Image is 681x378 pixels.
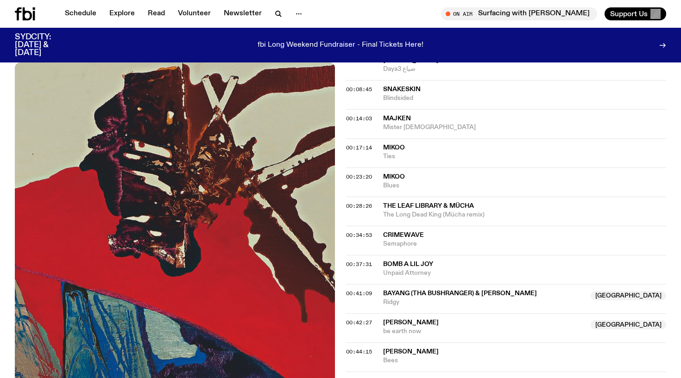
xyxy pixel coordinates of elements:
[59,7,102,20] a: Schedule
[346,319,372,326] span: 00:42:27
[346,348,372,355] span: 00:44:15
[591,291,666,300] span: [GEOGRAPHIC_DATA]
[346,260,372,268] span: 00:37:31
[346,116,372,121] button: 00:14:03
[610,10,648,18] span: Support Us
[15,33,74,57] h3: SYDCITY: [DATE] & [DATE]
[346,320,372,325] button: 00:42:27
[383,348,439,355] span: [PERSON_NAME]
[383,115,411,122] span: Majken
[383,298,585,307] span: Ridgy
[346,87,372,92] button: 00:08:45
[104,7,140,20] a: Explore
[346,145,372,150] button: 00:17:14
[383,261,433,267] span: Bomb A Lil Joy
[383,240,666,248] span: Semaphore
[346,231,372,239] span: 00:34:53
[346,57,372,62] button: 00:05:40
[383,181,666,190] span: Blues
[346,233,372,238] button: 00:34:53
[383,319,439,326] span: [PERSON_NAME]
[346,173,372,180] span: 00:23:20
[605,7,666,20] button: Support Us
[383,290,537,297] span: BAYANG (tha Bushranger) & [PERSON_NAME]
[346,291,372,296] button: 00:41:09
[346,202,372,210] span: 00:28:26
[383,94,666,103] span: Blindsided
[383,356,666,365] span: Bees
[383,269,666,278] span: Unpaid Attorney
[346,349,372,354] button: 00:44:15
[346,262,372,267] button: 00:37:31
[591,320,666,329] span: [GEOGRAPHIC_DATA]
[383,57,439,63] span: [PERSON_NAME]
[441,7,597,20] button: On AirSurfacing with [PERSON_NAME]
[172,7,216,20] a: Volunteer
[346,144,372,151] span: 00:17:14
[142,7,170,20] a: Read
[383,174,405,180] span: Mikoo
[383,211,666,219] span: The Long Dead King (Mücha remix)
[346,174,372,180] button: 00:23:20
[346,86,372,93] span: 00:08:45
[383,65,666,74] span: Daya3 ضياع
[218,7,267,20] a: Newsletter
[383,86,421,93] span: Snakeskin
[346,290,372,297] span: 00:41:09
[383,232,424,238] span: Crimewave
[346,115,372,122] span: 00:14:03
[383,327,585,336] span: be earth now
[383,203,474,209] span: The Leaf Library & Mücha
[258,41,423,50] p: fbi Long Weekend Fundraiser - Final Tickets Here!
[346,204,372,209] button: 00:28:26
[383,152,666,161] span: Ties
[383,144,405,151] span: Mikoo
[383,123,666,132] span: Mister [DEMOGRAPHIC_DATA]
